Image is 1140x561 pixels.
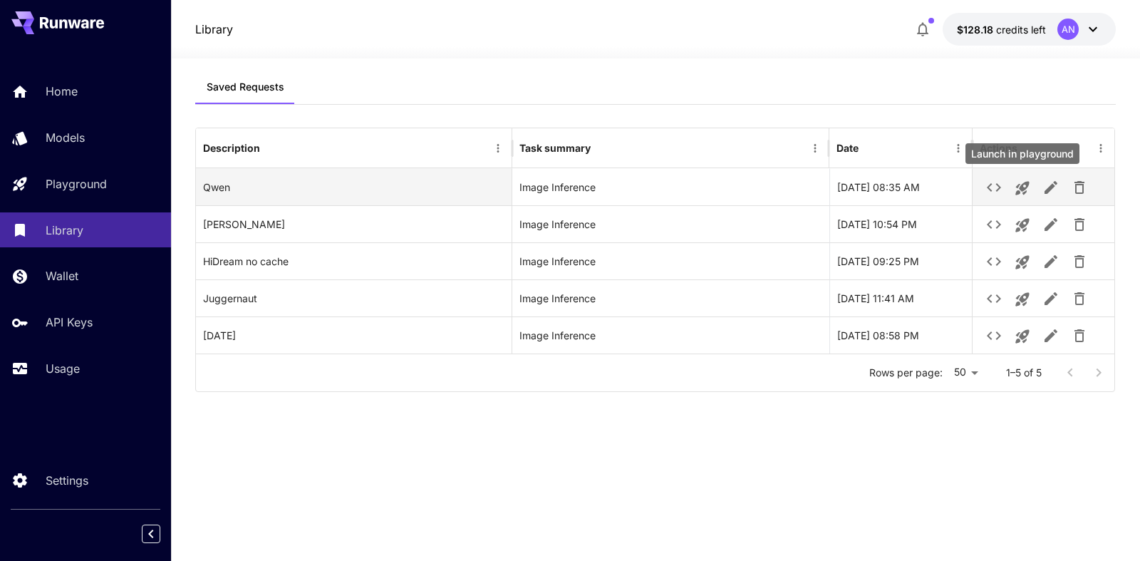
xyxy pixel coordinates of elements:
[1091,138,1111,158] button: Menu
[980,247,1008,276] button: See details
[195,21,233,38] nav: breadcrumb
[519,243,822,279] div: Image Inference
[957,22,1046,37] div: $128.18324
[1008,285,1037,314] button: Launch in playground
[980,210,1008,239] button: See details
[996,24,1046,36] span: credits left
[1057,19,1079,40] div: AN
[519,317,822,354] div: Image Inference
[46,83,78,100] p: Home
[488,138,508,158] button: Menu
[980,321,1008,350] button: See details
[196,205,512,242] div: Schnell
[207,81,284,93] span: Saved Requests
[195,21,233,38] a: Library
[948,138,968,158] button: Menu
[829,279,972,316] div: 05-06-2025 11:41 AM
[1008,211,1037,240] button: Launch in playground
[519,142,591,154] div: Task summary
[519,280,822,316] div: Image Inference
[980,173,1008,202] button: See details
[1008,322,1037,351] button: Launch in playground
[829,205,972,242] div: 17-06-2025 10:54 PM
[948,362,983,383] div: 50
[196,316,512,354] div: Carnival
[196,279,512,316] div: Juggernaut
[869,366,943,380] p: Rows per page:
[829,316,972,354] div: 04-06-2025 08:58 PM
[1006,366,1042,380] p: 1–5 of 5
[980,284,1008,313] button: See details
[1008,174,1037,202] button: Launch in playground
[46,314,93,331] p: API Keys
[829,242,972,279] div: 11-06-2025 09:25 PM
[203,142,260,154] div: Description
[152,521,171,547] div: Collapse sidebar
[519,206,822,242] div: Image Inference
[943,13,1116,46] button: $128.18324AN
[142,525,160,543] button: Collapse sidebar
[46,222,83,239] p: Library
[592,138,612,158] button: Sort
[1008,248,1037,277] button: Launch in playground
[46,472,88,489] p: Settings
[46,129,85,146] p: Models
[46,360,80,377] p: Usage
[965,143,1079,164] div: Launch in playground
[196,168,512,205] div: Qwen
[261,138,281,158] button: Sort
[519,169,822,205] div: Image Inference
[860,138,880,158] button: Sort
[46,175,107,192] p: Playground
[46,267,78,284] p: Wallet
[957,24,996,36] span: $128.18
[829,168,972,205] div: 24-08-2025 08:35 AM
[836,142,859,154] div: Date
[196,242,512,279] div: HiDream no cache
[805,138,825,158] button: Menu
